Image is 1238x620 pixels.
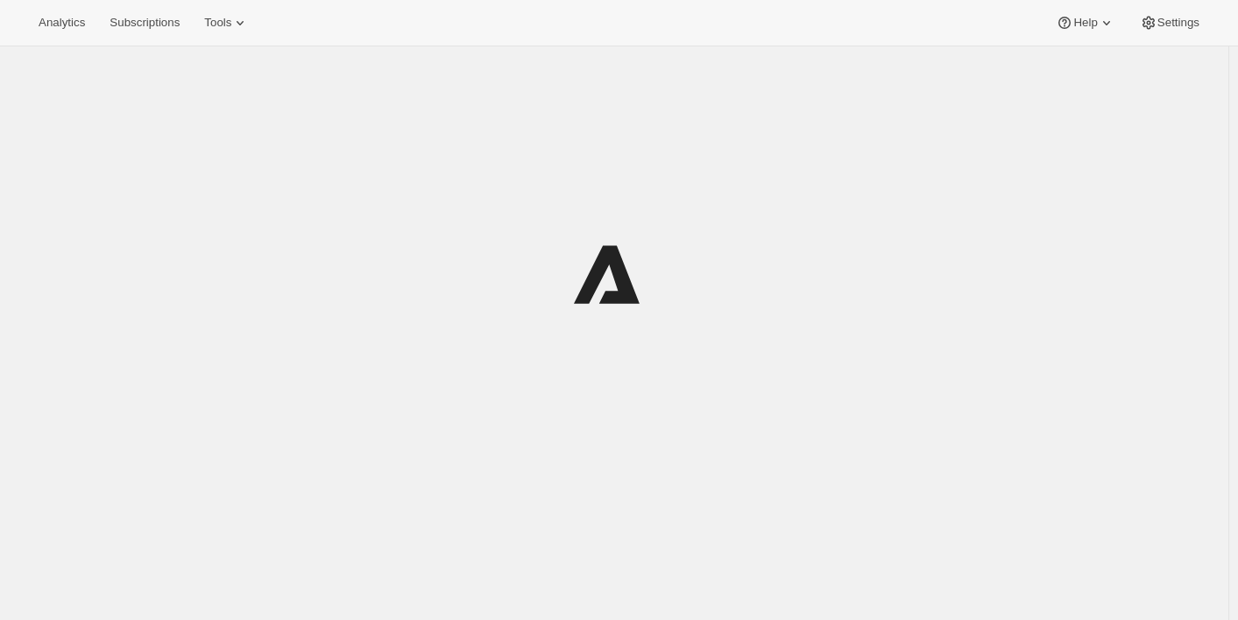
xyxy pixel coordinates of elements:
span: Help [1073,16,1097,30]
button: Analytics [28,11,96,35]
span: Tools [204,16,231,30]
span: Analytics [39,16,85,30]
button: Tools [194,11,259,35]
button: Help [1045,11,1125,35]
span: Settings [1157,16,1199,30]
button: Subscriptions [99,11,190,35]
span: Subscriptions [110,16,180,30]
button: Settings [1129,11,1210,35]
